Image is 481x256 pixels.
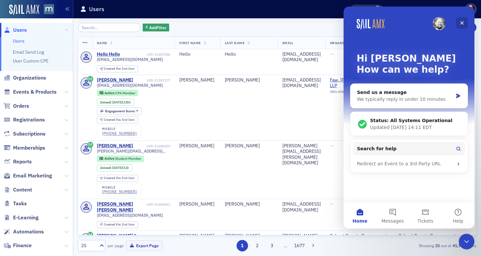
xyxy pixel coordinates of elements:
[97,117,138,123] div: Created Via: End User
[97,175,138,182] div: Created Via: End User
[282,77,321,89] div: [EMAIL_ADDRESS][DOMAIN_NAME]
[97,41,107,45] span: Name
[179,51,216,57] div: Hello
[225,143,273,149] div: [PERSON_NAME]
[4,130,45,137] a: Subscriptions
[97,213,163,218] span: [EMAIL_ADDRESS][DOMAIN_NAME]
[147,234,170,238] div: USR-21286653
[4,214,39,221] a: E-Learning
[392,6,415,12] div: Support
[100,166,112,170] span: Joined :
[4,116,45,123] a: Registrations
[348,243,476,248] div: Showing out of items
[102,127,137,131] div: mobile
[13,186,32,193] span: Content
[104,176,135,180] div: End User
[97,51,120,57] a: Hello Hello
[179,41,201,45] span: First Name
[225,51,273,57] div: Hello
[97,155,144,162] div: Active: Active: Student Member
[97,90,138,96] div: Active: Active: CPA Member
[97,77,133,83] a: [PERSON_NAME]
[4,27,27,34] a: Users
[104,91,115,95] span: Active
[282,143,321,166] div: [PERSON_NAME][EMAIL_ADDRESS][PERSON_NAME][DOMAIN_NAME]
[100,100,112,104] span: Joined :
[102,131,137,136] a: [PHONE_NUMBER]
[344,7,474,229] iframe: Intercom live chat
[13,144,45,152] span: Memberships
[13,172,52,179] span: Email Marketing
[330,41,368,45] span: Organization Name
[13,116,45,123] span: Registrations
[374,6,381,13] span: Kelly Brown
[13,58,48,64] a: User Custom CPE
[282,201,321,213] div: [EMAIL_ADDRESS][DOMAIN_NAME]
[330,77,389,89] span: Faw, Casson & Co., LLP
[282,233,321,256] div: [PERSON_NAME][EMAIL_ADDRESS][PERSON_NAME][DOMAIN_NAME]
[179,201,216,207] div: [PERSON_NAME]
[13,130,45,137] span: Subscriptions
[102,189,137,194] a: [PHONE_NUMBER]
[97,201,146,213] a: [PERSON_NAME] [PERSON_NAME]
[4,74,46,82] a: Organizations
[112,165,122,170] span: [DATE]
[179,77,216,83] div: [PERSON_NAME]
[294,240,305,251] button: 1677
[330,90,389,96] div: ORG-45500
[104,222,122,227] span: Created Via :
[225,41,245,45] span: Last Name
[225,233,273,239] div: [PERSON_NAME]
[13,242,32,249] span: Finance
[99,156,141,161] a: Active Student Member
[104,118,122,122] span: Created Via :
[97,143,133,149] a: [PERSON_NAME]
[330,51,333,57] span: —
[330,77,389,89] a: Faw, [PERSON_NAME] & Co., LLP
[4,144,45,152] a: Memberships
[97,57,163,62] span: [EMAIL_ADDRESS][DOMAIN_NAME]
[330,233,389,239] a: Calvert County Government
[81,242,96,249] div: 25
[13,102,29,110] span: Orders
[451,243,466,248] strong: 41,905
[251,240,263,251] button: 2
[465,4,476,15] span: Profile
[44,4,54,14] img: SailAMX
[97,65,138,72] div: Created Via: End User
[13,88,57,96] span: Events & Products
[179,143,216,149] div: [PERSON_NAME]
[112,100,122,104] span: [DATE]
[13,49,44,55] a: Email Send Log
[126,241,162,251] button: Export Page
[459,234,474,249] iframe: Intercom live chat
[104,66,122,71] span: Created Via :
[4,228,44,235] a: Automations
[99,91,135,95] a: Active CPA Member
[4,200,27,207] a: Tasks
[115,91,135,95] span: CPA Member
[281,243,290,248] span: …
